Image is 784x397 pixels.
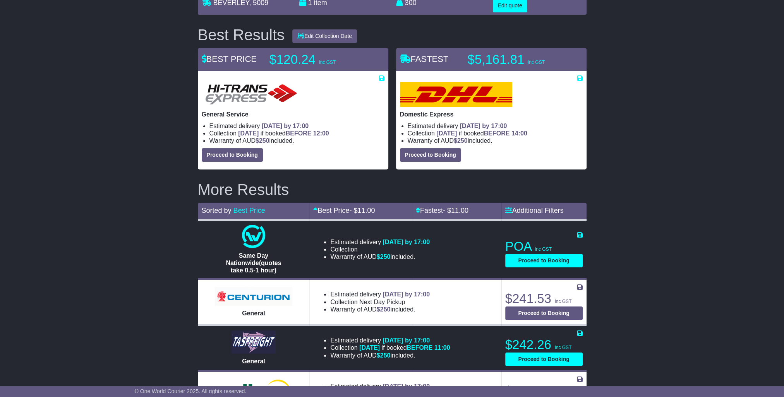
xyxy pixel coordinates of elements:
[460,123,507,129] span: [DATE] by 17:00
[330,383,450,390] li: Estimated delivery
[209,137,384,144] li: Warranty of AUD included.
[269,52,366,67] p: $120.24
[451,207,468,214] span: 11.00
[357,207,375,214] span: 11.00
[505,291,583,306] p: $241.53
[436,130,527,137] span: if booked
[505,207,564,214] a: Additional Filters
[505,337,583,353] p: $242.26
[377,352,391,359] span: $
[292,29,357,43] button: Edit Collection Date
[555,299,571,304] span: inc GST
[349,207,375,214] span: - $
[416,207,468,214] a: Fastest- $11.00
[434,344,450,351] span: 11:00
[135,388,247,394] span: © One World Courier 2025. All rights reserved.
[511,130,527,137] span: 14:00
[443,207,468,214] span: - $
[359,344,450,351] span: if booked
[383,337,430,344] span: [DATE] by 17:00
[198,181,587,198] h2: More Results
[380,306,391,313] span: 250
[259,137,269,144] span: 250
[202,82,301,107] img: HiTrans: General Service
[408,130,583,137] li: Collection
[313,207,375,214] a: Best Price- $11.00
[330,253,430,260] li: Warranty of AUD included.
[209,122,384,130] li: Estimated delivery
[242,358,265,364] span: General
[377,253,391,260] span: $
[400,148,461,162] button: Proceed to Booking
[454,137,468,144] span: $
[505,353,583,366] button: Proceed to Booking
[313,130,329,137] span: 12:00
[242,225,265,248] img: One World Courier: Same Day Nationwide(quotes take 0.5-1 hour)
[380,352,391,359] span: 250
[202,148,263,162] button: Proceed to Booking
[528,60,544,65] span: inc GST
[215,287,292,306] img: Centurion Transport: General
[377,306,391,313] span: $
[330,352,450,359] li: Warranty of AUD included.
[505,306,583,320] button: Proceed to Booking
[215,380,292,397] img: Sadleirs Logistics: General
[457,137,468,144] span: 250
[262,123,309,129] span: [DATE] by 17:00
[330,337,450,344] li: Estimated delivery
[359,344,380,351] span: [DATE]
[238,130,259,137] span: [DATE]
[242,310,265,317] span: General
[330,344,450,351] li: Collection
[194,26,289,43] div: Best Results
[505,239,583,254] p: POA
[468,52,564,67] p: $5,161.81
[330,291,430,298] li: Estimated delivery
[209,130,384,137] li: Collection
[359,299,405,305] span: Next Day Pickup
[400,82,512,107] img: DHL: Domestic Express
[408,137,583,144] li: Warranty of AUD included.
[505,254,583,267] button: Proceed to Booking
[232,330,276,354] img: Tasfreight: General
[256,137,269,144] span: $
[484,130,510,137] span: BEFORE
[408,122,583,130] li: Estimated delivery
[383,239,430,245] span: [DATE] by 17:00
[202,54,257,64] span: BEST PRICE
[535,246,552,252] span: inc GST
[436,130,457,137] span: [DATE]
[330,306,430,313] li: Warranty of AUD included.
[286,130,312,137] span: BEFORE
[330,238,430,246] li: Estimated delivery
[407,344,432,351] span: BEFORE
[555,345,571,350] span: inc GST
[380,253,391,260] span: 250
[233,207,265,214] a: Best Price
[226,252,281,274] span: Same Day Nationwide(quotes take 0.5-1 hour)
[238,130,329,137] span: if booked
[330,298,430,306] li: Collection
[383,291,430,298] span: [DATE] by 17:00
[202,111,384,118] p: General Service
[400,111,583,118] p: Domestic Express
[383,383,430,390] span: [DATE] by 17:00
[330,246,430,253] li: Collection
[400,54,449,64] span: FASTEST
[202,207,232,214] span: Sorted by
[319,60,336,65] span: inc GST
